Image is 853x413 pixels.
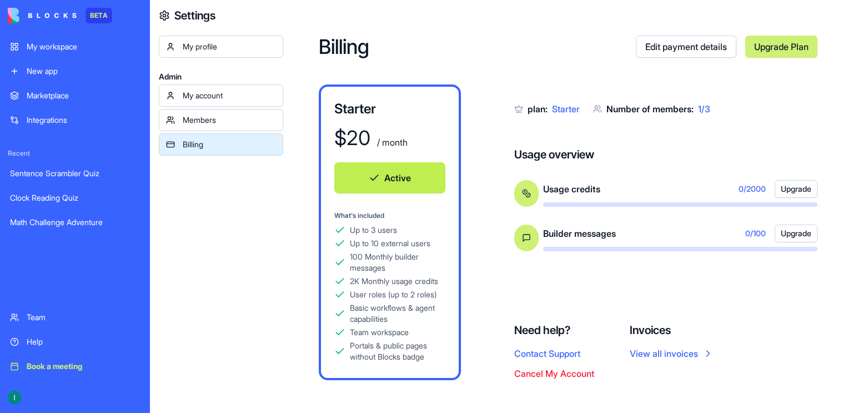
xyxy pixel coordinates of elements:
[3,331,147,353] a: Help
[3,187,147,209] a: Clock Reading Quiz
[636,36,736,58] a: Edit payment details
[350,327,409,338] div: Team workspace
[10,192,140,203] div: Clock Reading Quiz
[183,41,276,52] div: My profile
[334,211,445,220] div: What's included
[350,289,436,300] div: User roles (up to 2 roles)
[543,182,600,196] span: Usage credits
[350,302,445,325] div: Basic workflows & agent capabilities
[27,115,140,126] div: Integrations
[319,36,636,58] h2: Billing
[775,225,817,242] button: Upgrade
[159,36,283,58] a: My profile
[514,322,594,338] h4: Need help?
[10,168,140,179] div: Sentence Scrambler Quiz
[3,306,147,329] a: Team
[183,139,276,150] div: Billing
[3,149,147,158] span: Recent
[514,367,594,380] button: Cancel My Account
[606,103,694,115] span: Number of members:
[334,100,445,118] div: Starter
[514,147,594,162] h4: Usage overview
[3,60,147,82] a: New app
[775,180,817,198] button: Upgrade
[10,217,140,228] div: Math Challenge Adventure
[319,84,461,380] a: Starter$20 / monthActiveWhat's includedUp to 3 usersUp to 10 external users100 Monthly builder me...
[3,211,147,233] a: Math Challenge Adventure
[334,127,370,149] div: $ 20
[698,103,710,115] span: 1 / 3
[334,162,445,193] button: Active
[183,90,276,101] div: My account
[86,8,112,23] div: BETA
[27,361,140,372] div: Book a meeting
[27,336,140,347] div: Help
[745,228,766,239] span: 0 / 100
[3,84,147,107] a: Marketplace
[745,36,817,58] a: Upgrade Plan
[174,8,215,23] h4: Settings
[159,84,283,107] a: My account
[350,225,397,236] div: Up to 3 users
[375,136,408,149] div: / month
[27,90,140,101] div: Marketplace
[8,8,112,23] a: BETA
[159,71,283,82] span: Admin
[159,109,283,131] a: Members
[630,322,714,338] h4: Invoices
[8,8,77,23] img: logo
[3,355,147,377] a: Book a meeting
[528,103,548,115] span: plan:
[27,312,140,323] div: Team
[3,162,147,185] a: Sentence Scrambler Quiz
[8,391,21,404] img: ACg8ocJA1bl1QeWGFLPhuwcQRvAv9TimZ7Zu7nfPvWXfiOhKzTeEFA=s96-c
[514,347,580,360] button: Contact Support
[27,41,140,52] div: My workspace
[739,183,766,195] span: 0 / 2000
[3,36,147,58] a: My workspace
[350,251,445,273] div: 100 Monthly builder messages
[543,227,616,240] span: Builder messages
[3,109,147,131] a: Integrations
[350,238,430,249] div: Up to 10 external users
[159,133,283,156] a: Billing
[183,115,276,126] div: Members
[630,347,714,360] a: View all invoices
[27,66,140,77] div: New app
[552,103,580,115] span: Starter
[350,276,438,287] div: 2K Monthly usage credits
[350,340,445,362] div: Portals & public pages without Blocks badge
